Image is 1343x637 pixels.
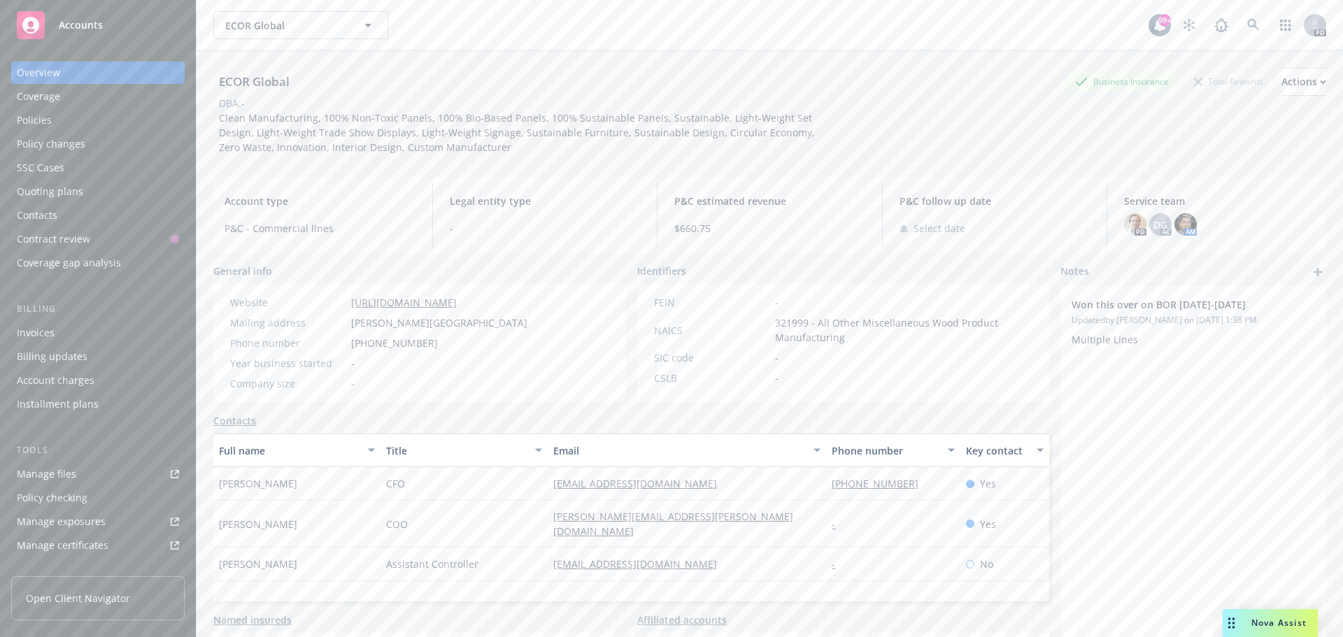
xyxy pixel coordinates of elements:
button: Title [381,434,548,467]
span: [PERSON_NAME] [219,557,297,571]
a: Search [1239,11,1267,39]
span: Select date [914,221,965,236]
span: Service team [1124,194,1315,208]
div: Business Insurance [1068,73,1176,90]
span: CFO [386,476,405,491]
button: Email [548,434,826,467]
img: photo [1174,213,1197,236]
a: Contacts [11,204,185,227]
a: Affiliated accounts [637,613,727,627]
a: add [1309,264,1326,280]
a: Report a Bug [1207,11,1235,39]
div: Billing [11,302,185,316]
a: - [832,557,846,571]
div: Installment plans [17,393,99,415]
div: FEIN [654,295,769,310]
span: Accounts [59,20,103,31]
div: Manage certificates [17,534,108,557]
span: - [351,356,355,371]
img: photo [1124,213,1146,236]
a: Policy changes [11,133,185,155]
button: Full name [213,434,381,467]
a: Manage exposures [11,510,185,533]
span: [PERSON_NAME] [219,476,297,491]
div: SSC Cases [17,157,64,179]
a: Invoices [11,322,185,344]
span: Notes [1060,264,1089,280]
span: - [775,350,779,365]
a: Account charges [11,369,185,392]
a: Stop snowing [1175,11,1203,39]
span: COO [386,517,408,531]
button: Phone number [826,434,960,467]
a: [PHONE_NUMBER] [832,477,930,490]
span: Account type [225,194,415,208]
div: Title [386,443,527,458]
div: Coverage gap analysis [17,252,121,274]
a: Coverage gap analysis [11,252,185,274]
button: Actions [1281,68,1326,96]
div: Tools [11,443,185,457]
span: - [351,376,355,391]
span: P&C follow up date [900,194,1090,208]
a: Manage BORs [11,558,185,580]
span: Won this over on BOR [DATE]-[DATE] [1072,297,1279,312]
a: Installment plans [11,393,185,415]
div: Website [230,295,346,310]
a: [EMAIL_ADDRESS][DOMAIN_NAME] [553,477,728,490]
div: Manage BORs [17,558,83,580]
div: Total Rewards [1187,73,1270,90]
div: Invoices [17,322,55,344]
span: $660.75 [674,221,865,236]
span: Clean Manufacturing, 100% Non-Toxic Panels, 100% Bio-Based Panels, 100% Sustainable Panels, Susta... [219,111,818,154]
span: General info [213,264,272,278]
button: Key contact [960,434,1049,467]
span: [PERSON_NAME] [219,517,297,531]
a: Policy checking [11,487,185,509]
a: SSC Cases [11,157,185,179]
span: Open Client Navigator [26,591,130,606]
div: Actions [1281,69,1326,95]
a: [EMAIL_ADDRESS][DOMAIN_NAME] [553,557,728,571]
span: P&C - Commercial lines [225,221,415,236]
div: 99+ [1158,14,1171,27]
div: DBA: - [219,96,245,110]
a: Named insureds [213,613,292,627]
div: Account charges [17,369,94,392]
div: Quoting plans [17,180,83,203]
div: Won this over on BOR [DATE]-[DATE]Updatedby [PERSON_NAME] on [DATE] 1:38 PMMultiple Lines [1060,286,1326,358]
span: ECOR Global [225,18,346,33]
button: Nova Assist [1223,609,1318,637]
div: Overview [17,62,60,84]
div: Key contact [966,443,1028,458]
div: Policy checking [17,487,87,509]
a: Billing updates [11,345,185,368]
div: Phone number [832,443,939,458]
span: Nova Assist [1251,617,1307,629]
span: No [980,557,993,571]
span: Identifiers [637,264,686,278]
span: Assistant Controller [386,557,478,571]
div: Coverage [17,85,60,108]
div: Manage files [17,463,76,485]
a: Contacts [213,413,256,428]
div: CSLB [654,371,769,385]
span: [PHONE_NUMBER] [351,336,438,350]
span: Yes [980,476,996,491]
div: Mailing address [230,315,346,330]
a: - [832,517,846,531]
span: Updated by [PERSON_NAME] on [DATE] 1:38 PM [1072,314,1315,327]
span: Yes [980,517,996,531]
div: SIC code [654,350,769,365]
span: - [775,295,779,310]
div: Billing updates [17,345,87,368]
a: Coverage [11,85,185,108]
span: Multiple Lines [1072,333,1138,346]
div: Manage exposures [17,510,106,533]
a: [URL][DOMAIN_NAME] [351,296,457,309]
span: Legal entity type [450,194,641,208]
button: ECOR Global [213,11,388,39]
a: Overview [11,62,185,84]
div: Year business started [230,356,346,371]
